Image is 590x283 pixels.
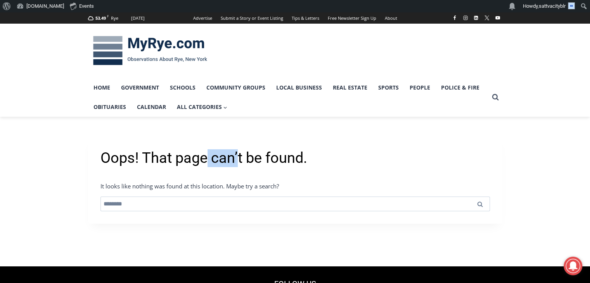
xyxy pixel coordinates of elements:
[164,78,201,97] a: Schools
[450,13,459,22] a: Facebook
[88,97,131,117] a: Obituaries
[111,15,118,22] div: Rye
[471,13,481,22] a: Linkedin
[201,78,271,97] a: Community Groups
[107,14,109,18] span: F
[88,78,488,117] nav: Primary Navigation
[100,149,490,167] h1: Oops! That page can’t be found.
[88,78,116,97] a: Home
[327,78,373,97] a: Real Estate
[271,78,327,97] a: Local Business
[373,78,404,97] a: Sports
[287,12,324,24] a: Tips & Letters
[100,181,490,191] p: It looks like nothing was found at this location. Maybe try a search?
[436,78,485,97] a: Police & Fire
[324,12,381,24] a: Free Newsletter Sign Up
[381,12,401,24] a: About
[493,13,502,22] a: YouTube
[461,13,470,22] a: Instagram
[189,12,216,24] a: Advertise
[539,3,566,9] span: sattvacityblr
[189,12,401,24] nav: Secondary Navigation
[404,78,436,97] a: People
[482,13,491,22] a: X
[131,97,171,117] a: Calendar
[131,15,145,22] div: [DATE]
[116,78,164,97] a: Government
[171,97,233,117] button: Child menu of All Categories
[216,12,287,24] a: Submit a Story or Event Listing
[88,31,212,71] img: MyRye.com
[95,15,106,21] span: 53.49
[488,90,502,104] button: View Search Form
